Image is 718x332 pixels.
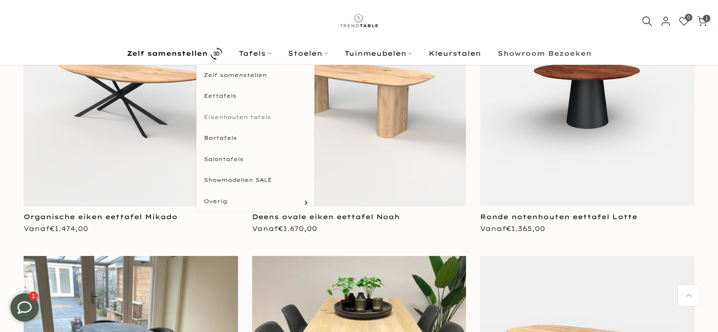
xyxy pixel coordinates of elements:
b: Showroom Bezoeken [498,51,591,57]
a: Zelf samenstellen [196,65,314,86]
span: €1.474,00 [50,224,88,233]
iframe: toggle-frame [1,284,48,331]
a: Organische eiken eettafel Mikado [24,213,177,221]
span: Overig [203,197,227,205]
span: 0 [685,14,692,21]
a: Stoelen [279,48,336,60]
a: Showroom Bezoeken [489,48,600,60]
a: Tuinmeubelen [336,48,420,60]
a: Tafels [230,48,279,60]
a: Kleurstalen [420,48,489,60]
span: Vanaf [480,224,545,233]
span: Vanaf [24,224,88,233]
span: 1 [703,15,710,22]
a: Salontafels [196,149,314,170]
a: Eettafels [196,86,314,107]
span: €1.365,00 [506,224,545,233]
span: Vanaf [252,224,317,233]
a: Terug naar boven [678,285,699,306]
a: Zelf samenstellen [118,45,230,62]
a: Overig [196,191,314,212]
a: Eikenhouten tafels [196,107,314,128]
a: Bartafels [196,128,314,149]
img: trend-table [337,9,381,34]
b: Zelf samenstellen [127,51,208,57]
a: Deens ovale eiken eettafel Noah [252,213,400,221]
a: 1 [697,16,707,26]
a: Showmodellen SALE [196,170,314,191]
a: Ronde notenhouten eettafel Lotte [480,213,637,221]
a: 0 [679,16,689,26]
span: €1.670,00 [278,224,317,233]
